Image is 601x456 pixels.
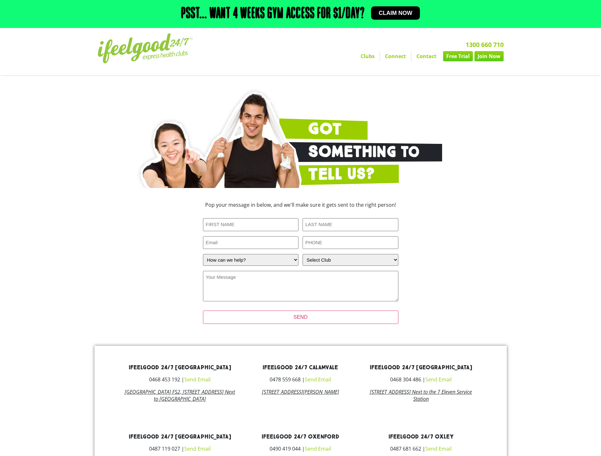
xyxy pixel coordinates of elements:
[245,377,356,382] h3: 0478 559 668 |
[379,10,412,16] span: Claim now
[245,446,356,451] h3: 0490 419 044 |
[184,445,211,452] a: Send Email
[305,376,331,383] a: Send Email
[262,388,339,395] a: [STREET_ADDRESS][PERSON_NAME]
[125,377,236,382] h3: 0468 453 192 |
[181,6,365,22] h2: Psst... Want 4 weeks gym access for $1/day?
[365,446,476,451] h3: 0487 681 662 |
[263,364,338,371] a: ifeelgood 24/7 Calamvale
[370,364,472,371] a: ifeelgood 24/7 [GEOGRAPHIC_DATA]
[242,51,504,61] nav: Menu
[411,51,441,61] a: Contact
[262,433,339,440] a: ifeelgood 24/7 Oxenford
[370,388,472,402] a: [STREET_ADDRESS] Next to the 7 Eleven Service Station
[184,376,211,383] a: Send Email
[203,218,299,231] input: FIRST NAME
[356,51,380,61] a: Clubs
[389,433,454,440] a: ifeelgood 24/7 Oxley
[371,6,420,20] a: Claim now
[125,388,235,402] a: [GEOGRAPHIC_DATA] FS2, [STREET_ADDRESS] Next to [GEOGRAPHIC_DATA]
[203,236,299,249] input: Email
[466,40,504,49] a: 1300 660 710
[129,433,231,440] a: ifeelgood 24/7 [GEOGRAPHIC_DATA]
[365,377,476,382] h3: 0468 304 486 |
[380,51,411,61] a: Connect
[474,51,504,61] a: Join Now
[161,202,440,207] h3: Pop your message in below, and we'll make sure it gets sent to the right person!
[443,51,473,61] a: Free Trial
[303,236,398,249] input: PHONE
[425,376,452,383] a: Send Email
[125,446,236,451] h3: 0487 119 027 |
[425,445,452,452] a: Send Email
[305,445,331,452] a: Send Email
[129,364,231,371] a: ifeelgood 24/7 [GEOGRAPHIC_DATA]
[203,311,398,324] input: SEND
[303,218,398,231] input: LAST NAME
